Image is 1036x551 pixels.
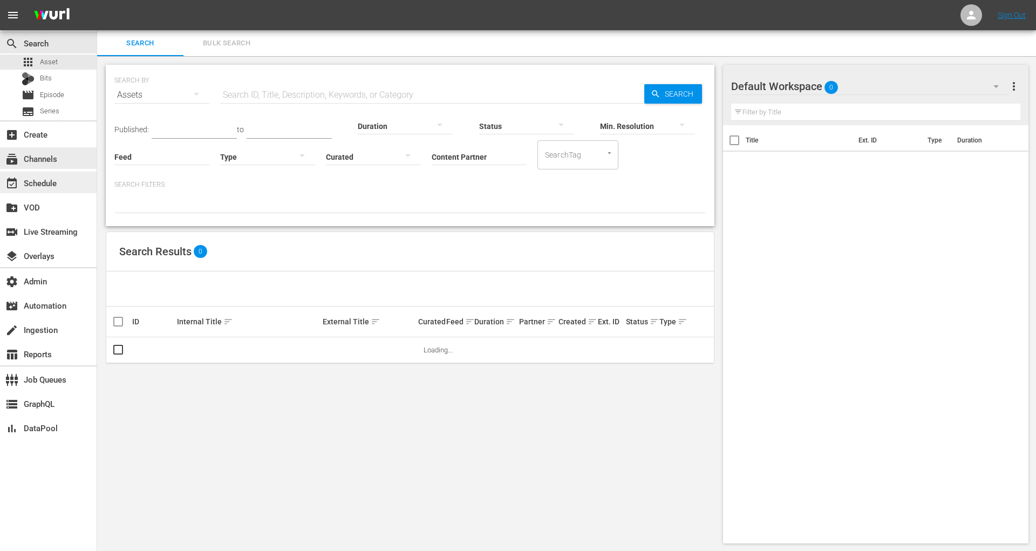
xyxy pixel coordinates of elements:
span: sort [678,317,687,326]
span: GraphQL [5,398,18,411]
th: Type [921,125,951,155]
span: sort [371,317,380,326]
div: Assets [114,80,209,110]
th: Ext. ID [852,125,921,155]
span: Series [22,105,35,118]
span: sort [223,317,233,326]
button: more_vert [1007,73,1020,99]
span: Search [660,84,702,104]
span: menu [6,9,19,22]
span: Create [5,128,18,141]
span: Search Results [119,245,192,258]
span: sort [650,317,659,326]
img: ans4CAIJ8jUAAAAAAAAAAAAAAAAAAAAAAAAgQb4GAAAAAAAAAAAAAAAAAAAAAAAAJMjXAAAAAAAAAAAAAAAAAAAAAAAAgAT5G... [26,3,78,28]
div: Default Workspace [731,71,1009,101]
span: Live Streaming [5,226,18,239]
div: Status [626,315,656,328]
div: External Title [323,315,415,328]
div: Partner [519,315,555,328]
p: Search Filters: [114,180,706,189]
span: 0 [824,76,838,99]
a: Sign Out [998,11,1026,19]
span: Series [40,106,59,117]
div: Feed [446,315,471,328]
div: Type [659,315,679,328]
div: Bits [22,72,35,85]
span: Automation [5,300,18,312]
th: Title [746,125,852,155]
div: ID [132,317,174,326]
div: Internal Title [177,315,319,328]
span: Channels [5,153,18,166]
span: Episode [22,89,35,101]
span: Asset [40,57,58,67]
span: sort [547,317,556,326]
div: Curated [418,317,443,326]
span: Search [5,37,18,50]
button: Open [604,148,615,158]
span: Schedule [5,177,18,190]
span: Bits [40,73,52,84]
button: Search [644,84,702,104]
span: VOD [5,201,18,214]
span: Bulk Search [190,37,263,50]
div: Created [558,315,595,328]
th: Duration [951,125,1015,155]
span: DataPool [5,422,18,435]
span: Asset [22,56,35,69]
span: Job Queues [5,373,18,386]
span: sort [465,317,475,326]
span: Published: [114,125,149,134]
div: Duration [474,315,516,328]
div: Ext. ID [598,317,623,326]
span: sort [506,317,515,326]
span: Loading... [424,346,453,354]
span: to [237,125,244,134]
span: Ingestion [5,324,18,337]
span: Search [104,37,177,50]
span: 0 [194,245,207,258]
span: sort [588,317,597,326]
span: more_vert [1007,80,1020,93]
span: Admin [5,275,18,288]
span: Overlays [5,250,18,263]
span: Reports [5,348,18,361]
span: Episode [40,90,64,100]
